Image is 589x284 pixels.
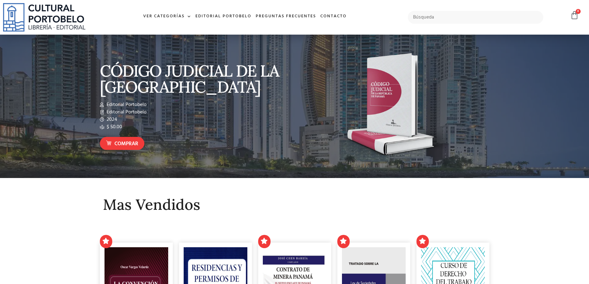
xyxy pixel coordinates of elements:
[103,197,486,213] h2: Mas Vendidos
[105,101,147,108] span: Editorial Portobelo
[141,10,193,23] a: Ver Categorías
[570,11,579,20] a: 0
[318,10,349,23] a: Contacto
[254,10,318,23] a: Preguntas frecuentes
[408,11,544,24] input: Búsqueda
[100,137,144,150] a: Comprar
[576,9,581,14] span: 0
[105,108,147,116] span: Editorial Portobelo
[114,140,138,148] span: Comprar
[105,116,117,123] span: 2024
[193,10,254,23] a: Editorial Portobelo
[100,63,292,95] p: CÓDIGO JUDICIAL DE LA [GEOGRAPHIC_DATA]
[105,123,122,131] span: $ 50.00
